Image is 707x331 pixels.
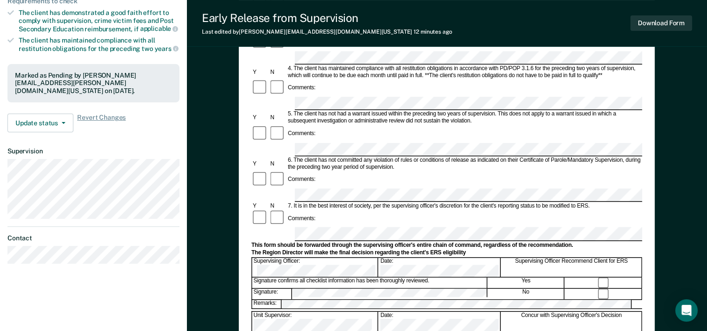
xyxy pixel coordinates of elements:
div: The client has demonstrated a good faith effort to comply with supervision, crime victim fees and... [19,9,179,33]
div: Last edited by [PERSON_NAME][EMAIL_ADDRESS][DOMAIN_NAME][US_STATE] [202,29,452,35]
div: Comments: [286,176,317,183]
span: years [155,45,179,52]
div: Remarks: [252,300,282,309]
div: Marked as Pending by [PERSON_NAME][EMAIL_ADDRESS][PERSON_NAME][DOMAIN_NAME][US_STATE] on [DATE]. [15,72,172,95]
span: applicable [140,25,178,32]
div: N [269,115,286,122]
div: Open Intercom Messenger [675,299,698,322]
div: Supervising Officer: [252,258,378,277]
div: 6. The client has not committed any violation of rules or conditions of release as indicated on t... [286,157,642,171]
div: Y [251,115,269,122]
div: Signature confirms all checklist information has been thoroughly reviewed. [252,278,487,288]
div: N [269,202,286,209]
div: 4. The client has maintained compliance with all restitution obligations in accordance with PD/PO... [286,65,642,79]
span: Revert Changes [77,114,126,132]
div: The client has maintained compliance with all restitution obligations for the preceding two [19,36,179,52]
div: 7. It is in the best interest of society, per the supervising officer's discretion for the client... [286,202,642,209]
div: Supervising Officer Recommend Client for ERS [501,258,642,277]
div: Y [251,202,269,209]
div: Y [251,160,269,167]
div: No [488,289,564,299]
dt: Contact [7,234,179,242]
div: Yes [488,278,564,288]
div: Date: [379,258,500,277]
div: Y [251,69,269,76]
div: Comments: [286,85,317,92]
button: Download Form [630,15,692,31]
div: This form should be forwarded through the supervising officer's entire chain of command, regardle... [251,242,642,249]
div: Signature: [252,289,292,299]
div: The Region Director will make the final decision regarding the client's ERS eligibility [251,249,642,256]
button: Update status [7,114,73,132]
div: 5. The client has not had a warrant issued within the preceding two years of supervision. This do... [286,111,642,125]
div: Early Release from Supervision [202,11,452,25]
div: N [269,160,286,167]
span: 12 minutes ago [414,29,452,35]
div: Comments: [286,215,317,222]
div: N [269,69,286,76]
dt: Supervision [7,147,179,155]
div: Comments: [286,130,317,137]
